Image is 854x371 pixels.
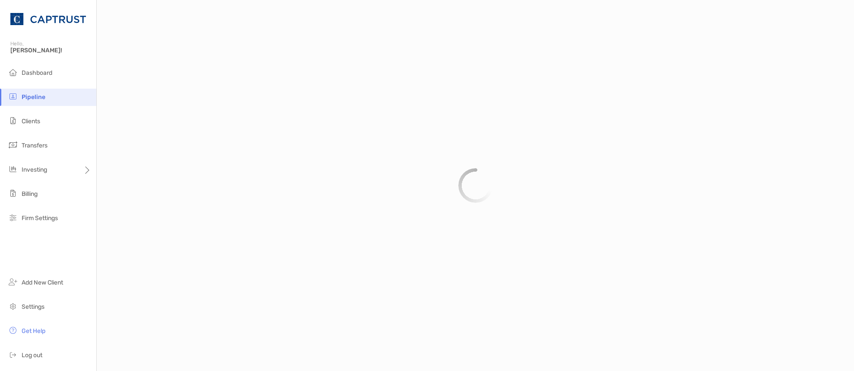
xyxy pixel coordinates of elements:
[22,93,45,101] span: Pipeline
[8,164,18,174] img: investing icon
[8,301,18,311] img: settings icon
[22,118,40,125] span: Clients
[8,277,18,287] img: add_new_client icon
[22,352,42,359] span: Log out
[8,188,18,198] img: billing icon
[8,67,18,77] img: dashboard icon
[22,166,47,173] span: Investing
[22,69,52,77] span: Dashboard
[22,142,48,149] span: Transfers
[8,325,18,336] img: get-help icon
[8,349,18,360] img: logout icon
[8,115,18,126] img: clients icon
[8,91,18,102] img: pipeline icon
[10,47,91,54] span: [PERSON_NAME]!
[22,214,58,222] span: Firm Settings
[22,327,45,335] span: Get Help
[10,3,86,35] img: CAPTRUST Logo
[8,140,18,150] img: transfers icon
[22,190,38,198] span: Billing
[22,303,44,310] span: Settings
[8,212,18,223] img: firm-settings icon
[22,279,63,286] span: Add New Client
